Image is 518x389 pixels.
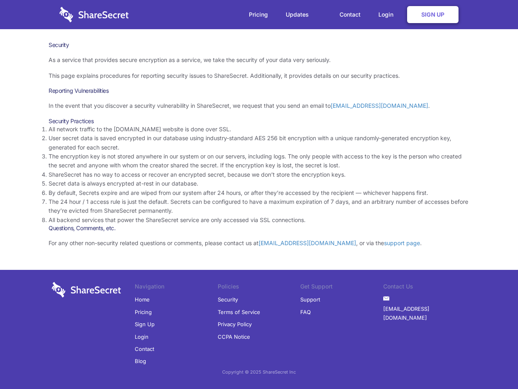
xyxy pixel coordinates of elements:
[49,71,469,80] p: This page explains procedures for reporting security issues to ShareSecret. Additionally, it prov...
[49,87,469,94] h3: Reporting Vulnerabilities
[383,282,466,293] li: Contact Us
[300,293,320,306] a: Support
[300,306,311,318] a: FAQ
[135,355,146,367] a: Blog
[49,41,469,49] h1: Security
[135,343,154,355] a: Contact
[49,170,469,179] li: ShareSecret has no way to access or recover an encrypted secret, because we don’t store the encry...
[49,224,469,232] h3: Questions, Comments, etc.
[300,282,383,293] li: Get Support
[52,282,121,297] img: logo-wordmark-white-trans-d4663122ce5f474addd5e946df7df03e33cb6a1c49d2221995e7729f52c070b2.svg
[218,282,301,293] li: Policies
[49,125,469,134] li: All network traffic to the [DOMAIN_NAME] website is done over SSL.
[59,7,129,22] img: logo-wordmark-white-trans-d4663122ce5f474addd5e946df7df03e33cb6a1c49d2221995e7729f52c070b2.svg
[49,239,469,248] p: For any other non-security related questions or comments, please contact us at , or via the .
[218,331,250,343] a: CCPA Notice
[135,331,149,343] a: Login
[331,102,428,109] a: [EMAIL_ADDRESS][DOMAIN_NAME]
[49,56,469,64] p: As a service that provides secure encryption as a service, we take the security of your data very...
[49,118,469,125] h3: Security Practices
[49,134,469,152] li: User secret data is saved encrypted in our database using industry-standard AES 256 bit encryptio...
[49,188,469,197] li: By default, Secrets expire and are wiped from our system after 24 hours, or after they’re accesse...
[218,318,252,330] a: Privacy Policy
[370,2,405,27] a: Login
[241,2,276,27] a: Pricing
[135,293,150,306] a: Home
[135,318,155,330] a: Sign Up
[49,152,469,170] li: The encryption key is not stored anywhere in our system or on our servers, including logs. The on...
[384,239,420,246] a: support page
[383,303,466,324] a: [EMAIL_ADDRESS][DOMAIN_NAME]
[49,216,469,224] li: All backend services that power the ShareSecret service are only accessed via SSL connections.
[135,282,218,293] li: Navigation
[49,101,469,110] p: In the event that you discover a security vulnerability in ShareSecret, we request that you send ...
[407,6,459,23] a: Sign Up
[331,2,369,27] a: Contact
[218,293,238,306] a: Security
[135,306,152,318] a: Pricing
[259,239,356,246] a: [EMAIL_ADDRESS][DOMAIN_NAME]
[218,306,260,318] a: Terms of Service
[49,197,469,216] li: The 24 hour / 1 access rule is just the default. Secrets can be configured to have a maximum expi...
[49,179,469,188] li: Secret data is always encrypted at-rest in our database.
